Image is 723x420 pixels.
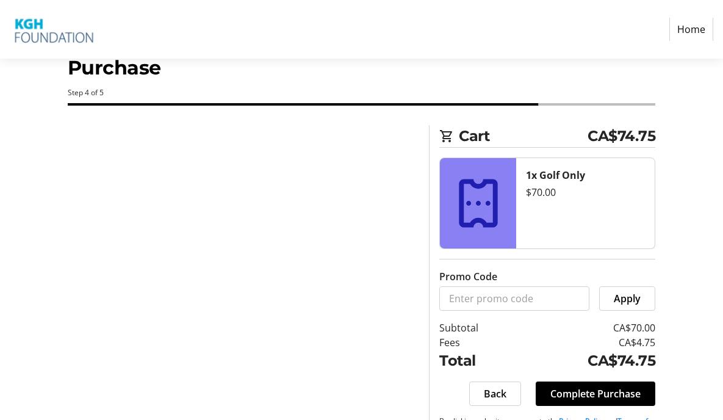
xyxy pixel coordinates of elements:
span: Back [484,386,506,401]
button: Apply [599,286,655,311]
span: CA$74.75 [588,125,655,147]
div: Step 4 of 5 [68,87,656,98]
input: Enter promo code [439,286,589,311]
label: Promo Code [439,269,497,284]
td: Subtotal [439,320,518,335]
td: CA$74.75 [519,350,656,372]
button: Back [469,382,521,406]
span: Apply [614,291,641,306]
td: CA$4.75 [519,335,656,350]
img: Kelowna General Hospital Foundation - UBC Southern Medical Program's Logo [10,5,96,54]
button: Complete Purchase [536,382,655,406]
strong: 1x Golf Only [526,168,585,182]
span: Complete Purchase [550,386,641,401]
div: $70.00 [526,185,645,200]
span: Cart [459,125,588,147]
td: Fees [439,335,518,350]
td: Total [439,350,518,372]
td: CA$70.00 [519,320,656,335]
a: Home [669,18,713,41]
h1: Purchase [68,53,656,82]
